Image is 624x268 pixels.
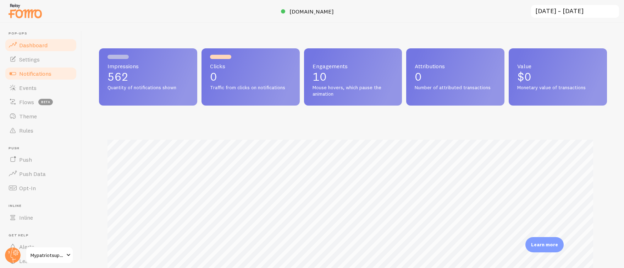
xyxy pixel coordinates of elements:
a: Mypatriotsupply [26,247,73,264]
span: Get Help [9,233,77,238]
span: beta [38,99,53,105]
span: Engagements [313,63,394,69]
a: Push [4,152,77,167]
span: Number of attributed transactions [415,85,496,91]
span: Value [517,63,598,69]
span: Inline [9,204,77,208]
span: Theme [19,113,37,120]
span: Flows [19,98,34,106]
p: 10 [313,71,394,82]
span: Attributions [415,63,496,69]
a: Flows beta [4,95,77,109]
a: Alerts [4,240,77,254]
span: Push [19,156,32,163]
img: fomo-relay-logo-orange.svg [7,2,43,20]
span: Notifications [19,70,51,77]
p: 562 [107,71,189,82]
a: Rules [4,123,77,138]
a: Opt-In [4,181,77,195]
a: Settings [4,52,77,66]
a: Theme [4,109,77,123]
span: Push Data [19,170,46,177]
a: Inline [4,210,77,225]
span: Inline [19,214,33,221]
span: Events [19,84,37,91]
a: Events [4,81,77,95]
a: Push Data [4,167,77,181]
span: Mouse hovers, which pause the animation [313,85,394,97]
a: Notifications [4,66,77,81]
p: Learn more [531,241,558,248]
span: Pop-ups [9,31,77,36]
a: Dashboard [4,38,77,52]
span: Push [9,146,77,151]
p: 0 [210,71,291,82]
span: Mypatriotsupply [31,251,64,259]
span: Monetary value of transactions [517,85,598,91]
span: Dashboard [19,42,48,49]
p: 0 [415,71,496,82]
span: Clicks [210,63,291,69]
span: $0 [517,70,531,84]
span: Impressions [107,63,189,69]
span: Alerts [19,243,34,250]
span: Rules [19,127,33,134]
span: Quantity of notifications shown [107,85,189,91]
span: Opt-In [19,184,36,192]
span: Traffic from clicks on notifications [210,85,291,91]
span: Settings [19,56,40,63]
div: Learn more [525,237,564,252]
